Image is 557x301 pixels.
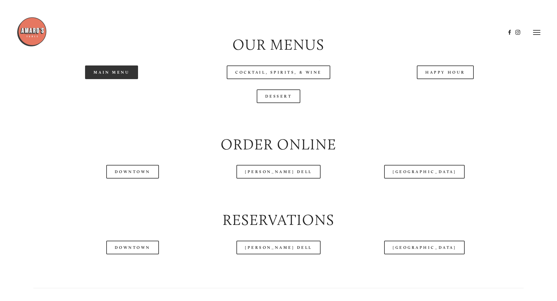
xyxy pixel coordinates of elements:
[85,65,138,79] a: Main Menu
[33,134,523,155] h2: Order Online
[33,209,523,230] h2: Reservations
[106,241,159,254] a: Downtown
[384,241,465,254] a: [GEOGRAPHIC_DATA]
[227,65,330,79] a: Cocktail, Spirits, & Wine
[106,165,159,179] a: Downtown
[384,165,465,179] a: [GEOGRAPHIC_DATA]
[417,65,474,79] a: Happy Hour
[236,165,321,179] a: [PERSON_NAME] Dell
[17,17,47,47] img: Amaro's Table
[236,241,321,254] a: [PERSON_NAME] Dell
[257,89,301,103] a: Dessert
